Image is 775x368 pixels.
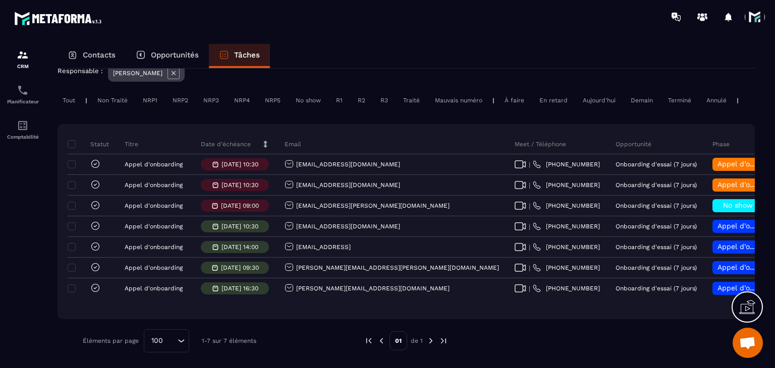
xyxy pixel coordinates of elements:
[529,264,530,272] span: |
[291,94,326,106] div: No show
[222,285,258,292] p: [DATE] 16:30
[229,94,255,106] div: NRP4
[201,140,251,148] p: Date d’échéance
[492,97,494,104] p: |
[701,94,732,106] div: Annulé
[529,285,530,292] span: |
[616,161,697,168] p: Onboarding d'essai (7 jours)
[198,94,224,106] div: NRP3
[83,337,139,344] p: Éléments par page
[375,94,393,106] div: R3
[500,94,529,106] div: À faire
[533,160,600,168] a: [PHONE_NUMBER]
[125,140,138,148] p: Titre
[663,94,696,106] div: Terminé
[3,41,43,77] a: formationformationCRM
[125,285,183,292] p: Appel d'onboarding
[515,140,566,148] p: Meet / Téléphone
[260,94,286,106] div: NRP5
[529,223,530,230] span: |
[331,94,348,106] div: R1
[616,202,697,209] p: Onboarding d'essai (7 jours)
[125,161,183,168] p: Appel d'onboarding
[529,161,530,168] span: |
[113,70,162,77] p: [PERSON_NAME]
[14,9,105,28] img: logo
[616,223,697,230] p: Onboarding d'essai (7 jours)
[167,335,175,346] input: Search for option
[148,335,167,346] span: 100
[70,140,109,148] p: Statut
[364,336,373,345] img: prev
[430,94,487,106] div: Mauvais numéro
[202,337,256,344] p: 1-7 sur 7 éléments
[533,222,600,230] a: [PHONE_NUMBER]
[712,140,730,148] p: Phase
[222,223,258,230] p: [DATE] 10:30
[17,49,29,61] img: formation
[626,94,658,106] div: Demain
[533,243,600,251] a: [PHONE_NUMBER]
[616,140,651,148] p: Opportunité
[398,94,425,106] div: Traité
[616,285,697,292] p: Onboarding d'essai (7 jours)
[221,264,259,271] p: [DATE] 09:30
[533,202,600,210] a: [PHONE_NUMBER]
[411,337,423,345] p: de 1
[737,97,739,104] p: |
[616,243,697,251] p: Onboarding d'essai (7 jours)
[222,243,258,251] p: [DATE] 14:00
[529,181,530,189] span: |
[222,181,258,189] p: [DATE] 10:30
[83,50,116,59] p: Contacts
[533,181,600,189] a: [PHONE_NUMBER]
[168,94,193,106] div: NRP2
[58,67,103,75] p: Responsable :
[377,336,386,345] img: prev
[3,64,43,69] p: CRM
[209,44,270,68] a: Tâches
[733,328,763,358] div: Ouvrir le chat
[390,331,407,350] p: 01
[616,181,697,189] p: Onboarding d'essai (7 jours)
[534,94,573,106] div: En retard
[616,264,697,271] p: Onboarding d'essai (7 jours)
[3,134,43,140] p: Comptabilité
[529,202,530,210] span: |
[17,84,29,96] img: scheduler
[138,94,162,106] div: NRP1
[85,97,87,104] p: |
[58,94,80,106] div: Tout
[426,336,435,345] img: next
[58,44,126,68] a: Contacts
[125,223,183,230] p: Appel d'onboarding
[144,329,189,352] div: Search for option
[125,181,183,189] p: Appel d'onboarding
[222,161,258,168] p: [DATE] 10:30
[3,77,43,112] a: schedulerschedulerPlanificateur
[3,99,43,104] p: Planificateur
[125,243,183,251] p: Appel d'onboarding
[125,202,183,209] p: Appel d'onboarding
[285,140,301,148] p: Email
[533,264,600,272] a: [PHONE_NUMBER]
[3,112,43,147] a: accountantaccountantComptabilité
[234,50,260,59] p: Tâches
[529,243,530,251] span: |
[126,44,209,68] a: Opportunités
[221,202,259,209] p: [DATE] 09:00
[533,284,600,292] a: [PHONE_NUMBER]
[439,336,448,345] img: next
[125,264,183,271] p: Appel d'onboarding
[17,119,29,132] img: accountant
[92,94,133,106] div: Non Traité
[151,50,199,59] p: Opportunités
[353,94,370,106] div: R2
[578,94,621,106] div: Aujourd'hui
[723,201,753,209] span: No show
